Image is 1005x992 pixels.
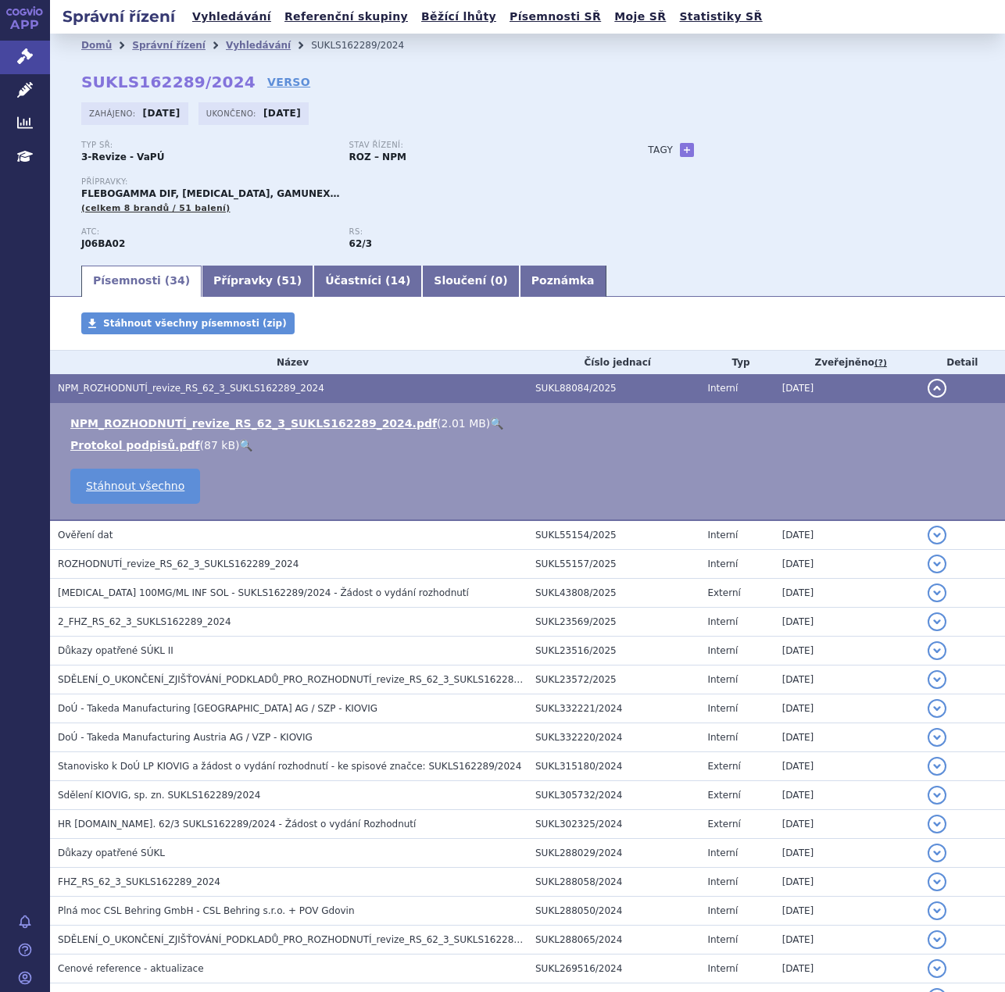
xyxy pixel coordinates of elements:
span: Cenové reference - aktualizace [58,963,204,974]
td: SUKL23569/2025 [528,608,699,637]
span: Zahájeno: [89,107,138,120]
a: Písemnosti SŘ [505,6,606,27]
button: detail [928,641,946,660]
td: SUKL315180/2024 [528,752,699,781]
p: RS: [349,227,602,237]
p: ATC: [81,227,334,237]
span: DoÚ - Takeda Manufacturing Austria AG / VZP - KIOVIG [58,732,313,743]
td: SUKL302325/2024 [528,810,699,839]
span: Stáhnout všechny písemnosti (zip) [103,318,287,329]
td: [DATE] [774,637,920,665]
span: DoÚ - Takeda Manufacturing Austria AG / SZP - KIOVIG [58,703,377,714]
span: HR ref.sk. 62/3 SUKLS162289/2024 - Žádost o vydání Rozhodnutí [58,819,416,830]
span: Plná moc CSL Behring GmbH - CSL Behring s.r.o. + POV Gdovin [58,905,355,916]
button: detail [928,526,946,544]
button: detail [928,901,946,920]
li: ( ) [70,416,989,431]
button: detail [928,959,946,978]
a: Moje SŘ [610,6,671,27]
td: [DATE] [774,839,920,868]
span: Externí [707,790,740,801]
td: [DATE] [774,781,920,810]
th: Název [50,351,528,374]
span: Ověření dat [58,530,113,541]
span: 14 [390,274,405,287]
td: SUKL332221/2024 [528,694,699,723]
span: Ukončeno: [206,107,259,120]
span: Interní [707,934,738,945]
button: detail [928,844,946,862]
span: Interní [707,530,738,541]
span: Stanovisko k DoÚ LP KIOVIG a žádost o vydání rozhodnutí - ke spisové značce: SUKLS162289/2024 [58,761,521,772]
span: Interní [707,703,738,714]
button: detail [928,815,946,833]
span: Důkazy opatřené SÚKL [58,847,165,858]
a: Přípravky (51) [202,266,313,297]
a: Správní řízení [132,40,206,51]
a: VERSO [267,74,310,90]
td: [DATE] [774,897,920,926]
a: Poznámka [520,266,606,297]
td: [DATE] [774,868,920,897]
td: [DATE] [774,665,920,694]
p: Typ SŘ: [81,141,334,150]
button: detail [928,670,946,689]
button: detail [928,583,946,602]
td: SUKL288050/2024 [528,897,699,926]
td: [DATE] [774,520,920,550]
h2: Správní řízení [50,5,188,27]
a: Vyhledávání [226,40,291,51]
td: SUKL288065/2024 [528,926,699,955]
th: Detail [920,351,1005,374]
td: [DATE] [774,955,920,983]
td: SUKL55154/2025 [528,520,699,550]
span: Interní [707,876,738,887]
a: Stáhnout všechno [70,469,200,504]
td: SUKL88084/2025 [528,374,699,403]
td: [DATE] [774,723,920,752]
strong: [DATE] [263,108,301,119]
span: 0 [495,274,503,287]
strong: [DATE] [143,108,181,119]
li: SUKLS162289/2024 [311,34,424,57]
button: detail [928,930,946,949]
td: [DATE] [774,694,920,723]
a: Statistiky SŘ [674,6,767,27]
td: SUKL43808/2025 [528,579,699,608]
span: Interní [707,674,738,685]
td: [DATE] [774,608,920,637]
span: Interní [707,616,738,627]
span: Externí [707,761,740,772]
span: 51 [281,274,296,287]
td: SUKL332220/2024 [528,723,699,752]
span: Interní [707,558,738,569]
a: Sloučení (0) [422,266,519,297]
span: Důkazy opatřené SÚKL II [58,645,173,656]
a: Referenční skupiny [280,6,413,27]
strong: IMUNOGLOBULINY, NORMÁLNÍ LIDSKÉ, PRO INTRAVASKULÁRNÍ APLIKACI [81,238,125,249]
button: detail [928,699,946,718]
button: detail [928,379,946,398]
strong: SUKLS162289/2024 [81,73,256,91]
span: Externí [707,587,740,598]
span: SDĚLENÍ_O_UKONČENÍ_ZJIŠŤOVÁNÍ_PODKLADŮ_PRO_ROZHODNUTÍ_revize_RS_62_3_SUKLS162289_2024 [58,934,549,945]
a: NPM_ROZHODNUTÍ_revize_RS_62_3_SUKLS162289_2024.pdf [70,417,437,430]
span: 2_FHZ_RS_62_3_SUKLS162289_2024 [58,616,231,627]
h3: Tagy [648,141,673,159]
span: Sdělení KIOVIG, sp. zn. SUKLS162289/2024 [58,790,260,801]
span: Interní [707,645,738,656]
td: SUKL288029/2024 [528,839,699,868]
span: Interní [707,905,738,916]
td: [DATE] [774,810,920,839]
a: Stáhnout všechny písemnosti (zip) [81,312,295,334]
span: 34 [170,274,184,287]
p: Stav řízení: [349,141,602,150]
td: SUKL23572/2025 [528,665,699,694]
th: Číslo jednací [528,351,699,374]
td: [DATE] [774,752,920,781]
strong: imunoglobuliny normální lidské, i.v. [349,238,372,249]
td: [DATE] [774,550,920,579]
td: [DATE] [774,926,920,955]
td: [DATE] [774,579,920,608]
span: Interní [707,732,738,743]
